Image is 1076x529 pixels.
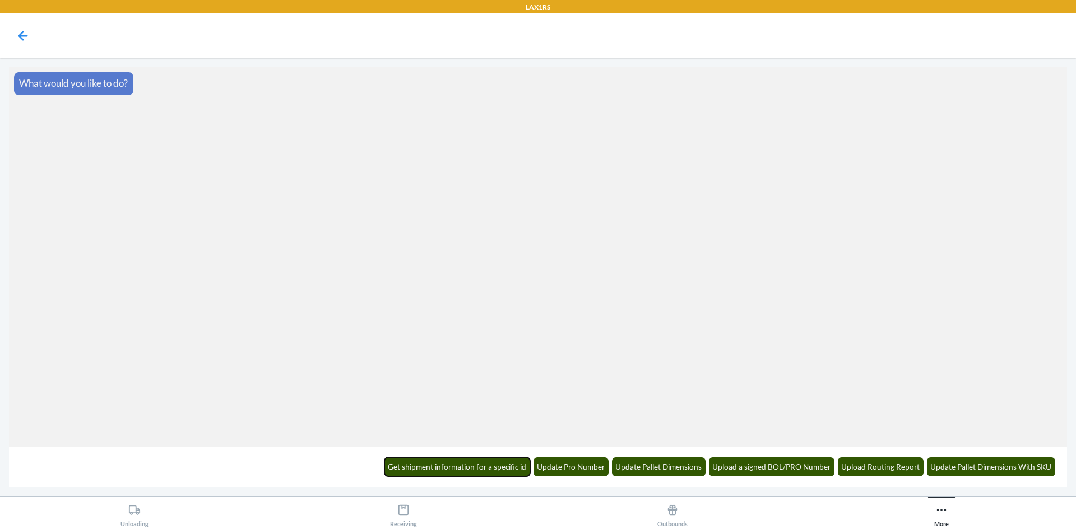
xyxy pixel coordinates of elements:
[534,457,609,476] button: Update Pro Number
[538,497,807,527] button: Outbounds
[838,457,924,476] button: Upload Routing Report
[390,499,417,527] div: Receiving
[19,76,128,91] p: What would you like to do?
[612,457,706,476] button: Update Pallet Dimensions
[927,457,1056,476] button: Update Pallet Dimensions With SKU
[269,497,538,527] button: Receiving
[934,499,949,527] div: More
[657,499,688,527] div: Outbounds
[384,457,531,476] button: Get shipment information for a specific id
[120,499,149,527] div: Unloading
[807,497,1076,527] button: More
[709,457,835,476] button: Upload a signed BOL/PRO Number
[526,2,550,12] p: LAX1RS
